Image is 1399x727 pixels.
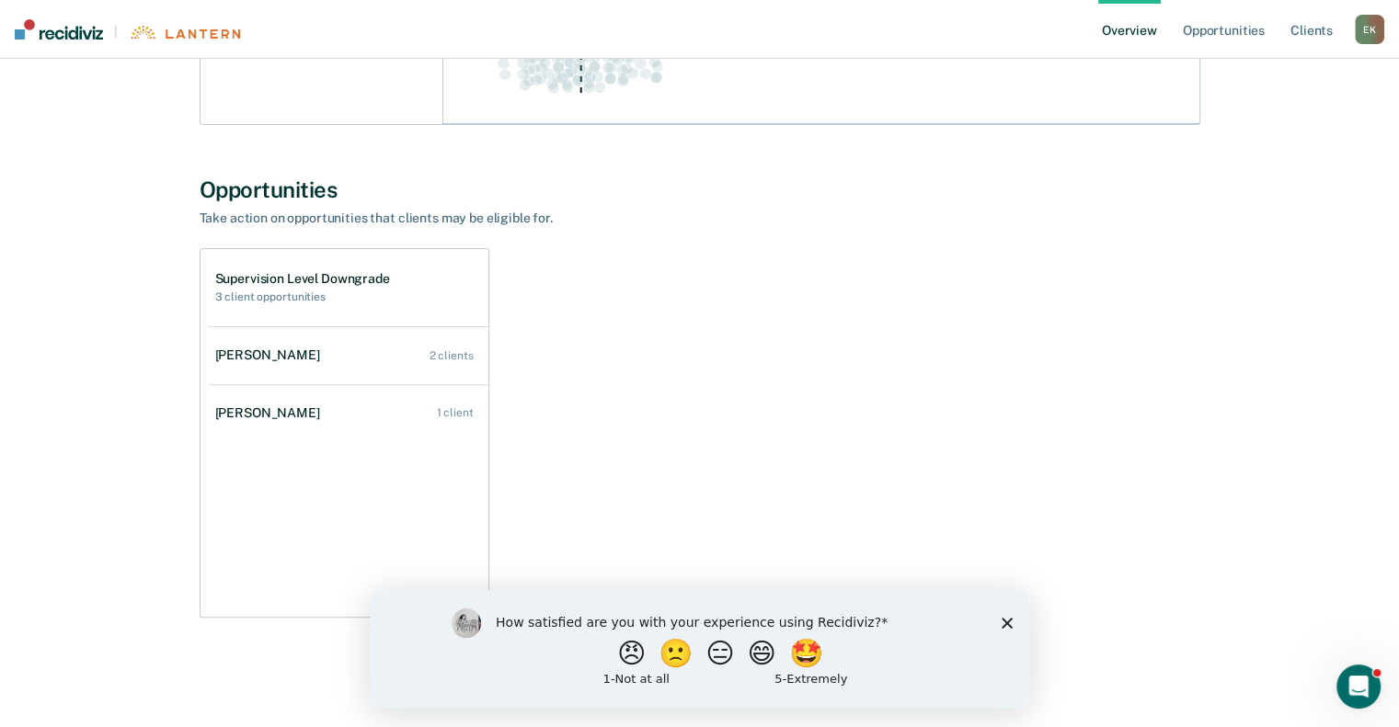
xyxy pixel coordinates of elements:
[215,290,390,303] h2: 3 client opportunities
[200,210,843,226] div: Take action on opportunities that clients may be eligible for.
[1355,15,1384,44] div: E K
[208,387,488,439] a: [PERSON_NAME] 1 client
[200,176,1200,203] div: Opportunities
[129,26,240,40] img: Lantern
[215,405,327,421] div: [PERSON_NAME]
[215,271,390,287] h1: Supervision Level Downgrade
[430,349,474,362] div: 2 clients
[15,19,103,40] img: Recidiviz
[371,590,1029,709] iframe: Survey by Kim from Recidiviz
[1336,665,1381,709] iframe: Intercom live chat
[15,19,240,40] a: |
[208,329,488,381] a: [PERSON_NAME] 2 clients
[103,24,129,40] span: |
[215,347,327,363] div: [PERSON_NAME]
[436,406,473,419] div: 1 client
[1355,15,1384,44] button: EK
